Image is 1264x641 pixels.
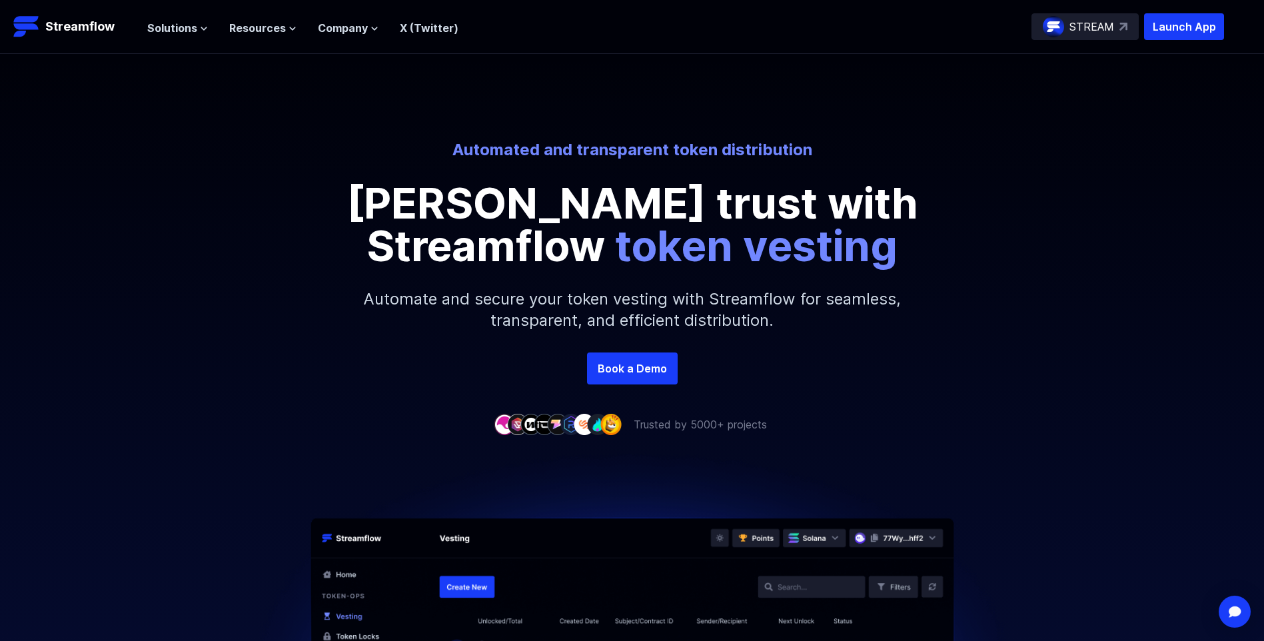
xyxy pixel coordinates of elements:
p: Streamflow [45,17,115,36]
div: Open Intercom Messenger [1219,596,1251,628]
img: top-right-arrow.svg [1119,23,1127,31]
img: company-4 [534,414,555,434]
span: Company [318,20,368,36]
img: streamflow-logo-circle.png [1043,16,1064,37]
img: company-1 [494,414,515,434]
p: Automate and secure your token vesting with Streamflow for seamless, transparent, and efficient d... [346,267,919,352]
img: company-5 [547,414,568,434]
a: X (Twitter) [400,21,458,35]
img: company-6 [560,414,582,434]
img: Streamflow Logo [13,13,40,40]
img: company-8 [587,414,608,434]
button: Resources [229,20,297,36]
button: Launch App [1144,13,1224,40]
p: [PERSON_NAME] trust with Streamflow [332,182,932,267]
a: STREAM [1031,13,1139,40]
button: Company [318,20,378,36]
img: company-7 [574,414,595,434]
p: Automated and transparent token distribution [263,139,1001,161]
img: company-3 [520,414,542,434]
img: company-9 [600,414,622,434]
span: Solutions [147,20,197,36]
img: company-2 [507,414,528,434]
a: Streamflow [13,13,134,40]
span: Resources [229,20,286,36]
p: Trusted by 5000+ projects [634,416,767,432]
a: Book a Demo [587,352,678,384]
span: token vesting [615,220,898,271]
p: STREAM [1069,19,1114,35]
button: Solutions [147,20,208,36]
